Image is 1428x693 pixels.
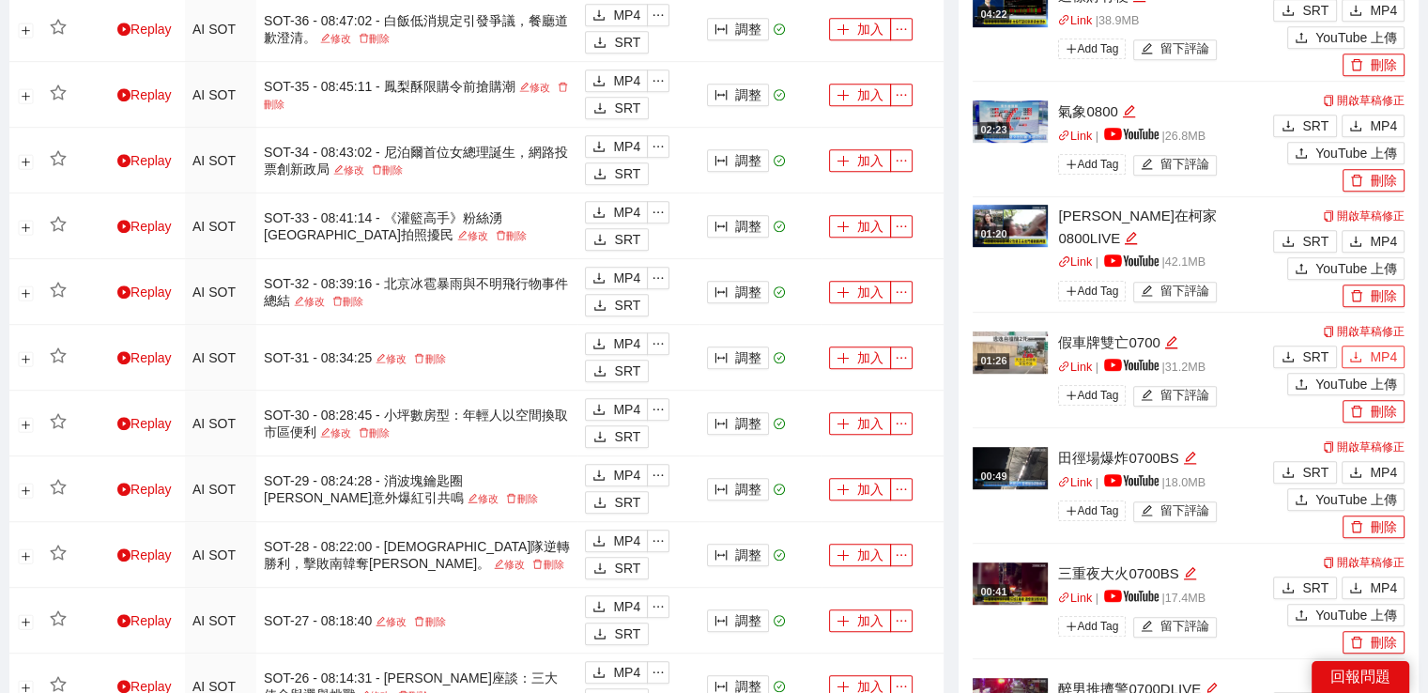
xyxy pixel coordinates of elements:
[19,548,34,563] button: 展開行
[837,548,850,563] span: plus
[647,398,669,421] button: ellipsis
[973,447,1048,489] img: 55194ff4-1218-4d32-92ec-a0f536658042.jpg
[117,548,131,562] span: play-circle
[1124,227,1138,250] div: 編輯
[1133,155,1217,176] button: edit留下評論
[515,82,554,93] a: 修改
[977,353,1009,369] div: 01:26
[585,360,649,382] button: downloadSRT
[837,88,850,103] span: plus
[1342,230,1405,253] button: downloadMP4
[368,164,407,176] a: 刪除
[1342,577,1405,599] button: downloadMP4
[890,412,913,435] button: ellipsis
[891,220,912,233] span: ellipsis
[837,154,850,169] span: plus
[1287,257,1405,280] button: uploadYouTube 上傳
[1350,58,1363,73] span: delete
[890,346,913,369] button: ellipsis
[585,530,648,552] button: downloadMP4
[707,346,769,369] button: column-width調整
[837,220,850,235] span: plus
[1183,562,1197,585] div: 編輯
[1273,346,1337,368] button: downloadSRT
[1295,146,1308,162] span: upload
[117,416,172,431] a: Replay
[1141,42,1153,56] span: edit
[585,4,648,26] button: downloadMP4
[613,333,640,354] span: MP4
[1295,262,1308,277] span: upload
[613,268,640,288] span: MP4
[19,417,34,432] button: 展開行
[714,88,728,103] span: column-width
[1323,441,1334,453] span: copy
[464,493,502,504] a: 修改
[614,163,640,184] span: SRT
[1350,289,1363,304] span: delete
[1058,476,1092,489] a: linkLink
[414,353,424,363] span: delete
[294,296,304,306] span: edit
[1350,520,1363,535] span: delete
[647,464,669,486] button: ellipsis
[585,425,649,448] button: downloadSRT
[1323,440,1405,454] a: 開啟草稿修正
[117,154,131,167] span: play-circle
[647,135,669,158] button: ellipsis
[1295,377,1308,393] span: upload
[1058,361,1070,373] span: link
[1058,14,1092,27] a: linkLink
[1287,26,1405,49] button: uploadYouTube 上傳
[1349,466,1362,481] span: download
[1342,115,1405,137] button: downloadMP4
[1323,326,1334,337] span: copy
[890,84,913,106] button: ellipsis
[593,299,607,314] span: download
[614,229,640,250] span: SRT
[1058,130,1070,142] span: link
[707,84,769,106] button: column-width調整
[1323,95,1334,106] span: copy
[1104,254,1159,267] img: yt_logo_rgb_light.a676ea31.png
[320,427,330,438] span: edit
[1370,231,1397,252] span: MP4
[496,230,506,240] span: delete
[614,492,640,513] span: SRT
[1141,504,1153,518] span: edit
[492,230,530,241] a: 刪除
[890,149,913,172] button: ellipsis
[264,82,568,110] a: 刪除
[19,23,34,38] button: 展開行
[1282,235,1295,250] span: download
[707,281,769,303] button: column-width調整
[585,201,648,223] button: downloadMP4
[19,88,34,103] button: 展開行
[973,562,1048,605] img: bf76fabd-bad1-437f-ac27-f1e91a39c5af.jpg
[647,267,669,289] button: ellipsis
[585,69,648,92] button: downloadMP4
[1164,331,1178,354] div: 編輯
[1273,115,1337,137] button: downloadSRT
[707,412,769,435] button: column-width調整
[1370,462,1397,483] span: MP4
[1323,325,1405,338] a: 開啟草稿修正
[613,531,640,551] span: MP4
[1133,501,1217,522] button: edit留下評論
[592,8,606,23] span: download
[891,285,912,299] span: ellipsis
[1058,255,1092,269] a: linkLink
[1282,4,1295,19] span: download
[592,534,606,549] span: download
[614,426,640,447] span: SRT
[1323,94,1405,107] a: 開啟草稿修正
[1124,231,1138,245] span: edit
[1349,4,1362,19] span: download
[355,33,393,44] a: 刪除
[453,230,492,241] a: 修改
[117,350,172,365] a: Replay
[1058,361,1092,374] a: linkLink
[585,97,649,119] button: downloadSRT
[648,534,668,547] span: ellipsis
[891,417,912,430] span: ellipsis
